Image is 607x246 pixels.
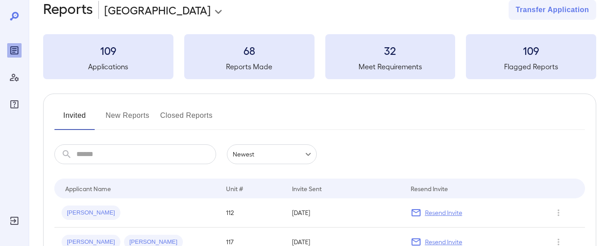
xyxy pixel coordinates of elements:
[227,144,317,164] div: Newest
[466,43,596,58] h3: 109
[285,198,403,228] td: [DATE]
[219,198,285,228] td: 112
[65,183,111,194] div: Applicant Name
[43,43,173,58] h3: 109
[7,97,22,112] div: FAQ
[54,108,95,130] button: Invited
[43,61,173,72] h5: Applications
[160,108,213,130] button: Closed Reports
[411,183,448,194] div: Resend Invite
[325,61,456,72] h5: Meet Requirements
[7,70,22,85] div: Manage Users
[184,43,315,58] h3: 68
[551,206,566,220] button: Row Actions
[7,43,22,58] div: Reports
[325,43,456,58] h3: 32
[62,209,120,217] span: [PERSON_NAME]
[7,214,22,228] div: Log Out
[425,208,462,217] p: Resend Invite
[292,183,322,194] div: Invite Sent
[106,108,150,130] button: New Reports
[104,3,211,17] p: [GEOGRAPHIC_DATA]
[184,61,315,72] h5: Reports Made
[43,34,596,79] summary: 109Applications68Reports Made32Meet Requirements109Flagged Reports
[466,61,596,72] h5: Flagged Reports
[226,183,243,194] div: Unit #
